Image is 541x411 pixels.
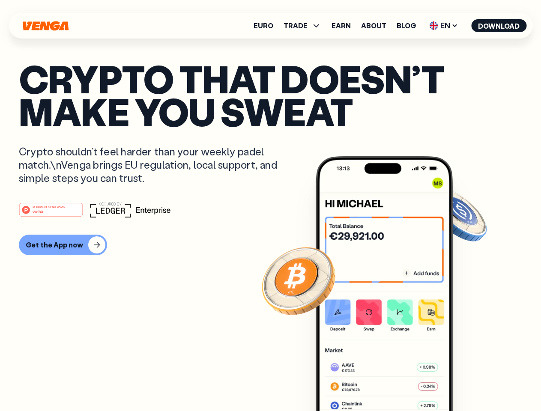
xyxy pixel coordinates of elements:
a: Earn [332,22,351,29]
p: Crypto that doesn’t make you sweat [19,62,522,128]
p: Crypto shouldn’t feel harder than your weekly padel match.\nVenga brings EU regulation, local sup... [19,145,290,185]
span: EN [426,19,461,33]
span: TRADE [284,21,321,31]
a: Get the App now [19,235,522,255]
button: Download [471,19,526,32]
tspan: Web3 [33,209,43,214]
a: Euro [254,22,273,29]
img: Bitcoin [260,242,337,319]
a: Blog [397,22,416,29]
a: #1 PRODUCT OF THE MONTHWeb3 [19,208,83,219]
tspan: #1 PRODUCT OF THE MONTH [33,205,65,208]
img: flag-uk [429,21,438,30]
span: TRADE [284,22,308,29]
div: Get the App now [26,241,83,249]
img: USDC coin [427,184,489,246]
button: Get the App now [19,235,107,255]
a: About [361,22,386,29]
svg: Home [21,21,69,31]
